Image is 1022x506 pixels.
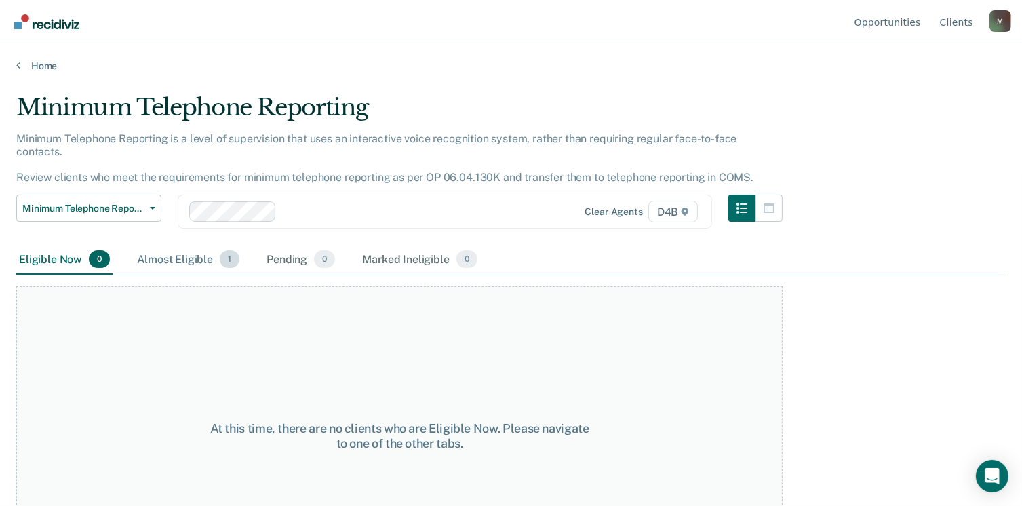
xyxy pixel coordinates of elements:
[89,250,110,268] span: 0
[16,195,161,222] button: Minimum Telephone Reporting
[16,245,113,275] div: Eligible Now0
[134,245,242,275] div: Almost Eligible1
[16,60,1006,72] a: Home
[208,421,591,450] div: At this time, there are no clients who are Eligible Now. Please navigate to one of the other tabs.
[16,94,783,132] div: Minimum Telephone Reporting
[989,10,1011,32] div: M
[264,245,338,275] div: Pending0
[456,250,477,268] span: 0
[989,10,1011,32] button: Profile dropdown button
[976,460,1008,492] div: Open Intercom Messenger
[22,203,144,214] span: Minimum Telephone Reporting
[14,14,79,29] img: Recidiviz
[220,250,239,268] span: 1
[648,201,698,222] span: D4B
[359,245,480,275] div: Marked Ineligible0
[16,132,753,184] p: Minimum Telephone Reporting is a level of supervision that uses an interactive voice recognition ...
[585,206,643,218] div: Clear agents
[314,250,335,268] span: 0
